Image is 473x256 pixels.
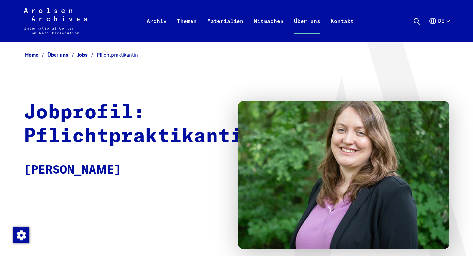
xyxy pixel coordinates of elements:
img: Zustimmung ändern [13,227,29,243]
a: Jobs [77,52,97,58]
strong: [PERSON_NAME] [24,165,121,176]
a: Materialien [202,16,249,42]
button: Deutsch, Sprachauswahl [429,17,449,41]
a: Themen [172,16,202,42]
nav: Breadcrumb [24,50,449,60]
a: Über uns [289,16,326,42]
a: Kontakt [326,16,359,42]
nav: Primär [142,8,359,34]
a: Archiv [142,16,172,42]
a: Home [25,52,47,58]
a: Mitmachen [249,16,289,42]
h1: Jobprofil: Pflichtpraktikantin [24,101,255,148]
span: Pflichtpraktikantin [97,52,138,58]
a: Über uns [47,52,77,58]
